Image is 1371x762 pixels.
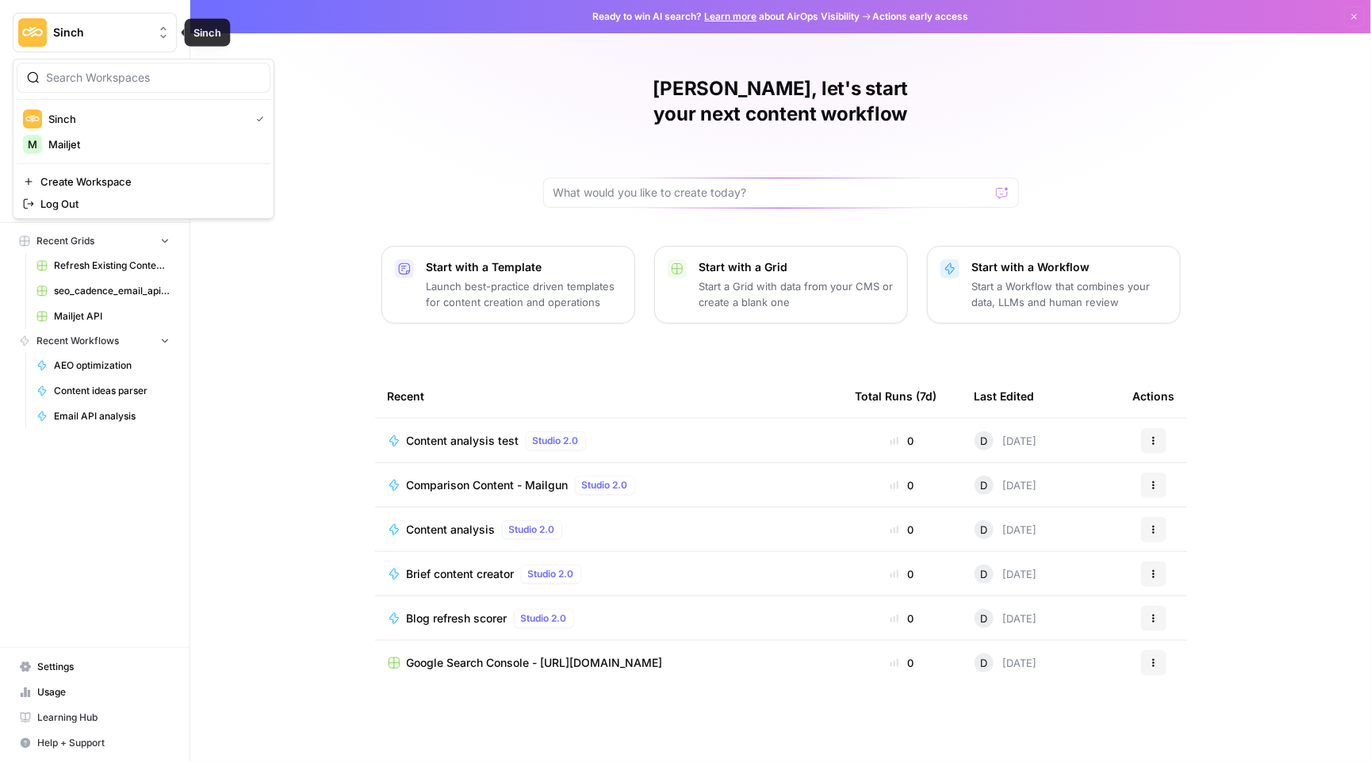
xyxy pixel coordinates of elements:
div: Actions [1133,374,1175,418]
button: Workspace: Sinch [13,13,177,52]
span: D [980,477,987,493]
button: Start with a TemplateLaunch best-practice driven templates for content creation and operations [381,246,635,324]
a: Comparison Content - MailgunStudio 2.0 [388,476,830,495]
p: Start with a Grid [699,259,894,275]
h1: [PERSON_NAME], let's start your next content workflow [543,76,1019,127]
p: Start with a Template [427,259,622,275]
span: Usage [37,685,170,699]
span: Studio 2.0 [533,434,579,448]
p: Start a Workflow that combines your data, LLMs and human review [972,278,1167,310]
span: Mailjet API [54,309,170,324]
span: Content analysis test [407,433,519,449]
div: [DATE] [975,476,1037,495]
a: Learning Hub [13,705,177,730]
input: Search Workspaces [46,70,260,86]
span: Email API analysis [54,409,170,423]
span: Content analysis [407,522,496,538]
span: Blog refresh scorer [407,611,507,626]
span: D [980,611,987,626]
button: Recent Grids [13,229,177,253]
button: Help + Support [13,730,177,756]
span: AEO optimization [54,358,170,373]
a: Content ideas parser [29,378,177,404]
div: [DATE] [975,431,1037,450]
div: Recent [388,374,830,418]
span: M [28,136,37,152]
span: Settings [37,660,170,674]
div: [DATE] [975,653,1037,672]
span: Comparison Content - Mailgun [407,477,569,493]
div: [DATE] [975,565,1037,584]
a: Blog refresh scorerStudio 2.0 [388,609,830,628]
div: 0 [856,611,949,626]
a: Content analysis testStudio 2.0 [388,431,830,450]
span: Sinch [48,111,243,127]
a: AEO optimization [29,353,177,378]
span: Help + Support [37,736,170,750]
span: seo_cadence_email_api(Persona & Audience).csv [54,284,170,298]
a: Usage [13,680,177,705]
a: Learn more [705,10,757,22]
span: Actions early access [873,10,969,24]
a: Brief content creatorStudio 2.0 [388,565,830,584]
span: Google Search Console - [URL][DOMAIN_NAME] [407,655,663,671]
span: Refresh Existing Content (1) [54,258,170,273]
span: D [980,655,987,671]
a: seo_cadence_email_api(Persona & Audience).csv [29,278,177,304]
a: Log Out [17,193,270,215]
input: What would you like to create today? [553,185,990,201]
span: Recent Grids [36,234,94,248]
span: Content ideas parser [54,384,170,398]
span: D [980,522,987,538]
div: Workspace: Sinch [13,59,274,219]
span: Sinch [53,25,149,40]
button: Start with a WorkflowStart a Workflow that combines your data, LLMs and human review [927,246,1181,324]
a: Google Search Console - [URL][DOMAIN_NAME] [388,655,830,671]
div: 0 [856,477,949,493]
span: Learning Hub [37,710,170,725]
span: Studio 2.0 [521,611,567,626]
span: D [980,433,987,449]
div: Last Edited [975,374,1035,418]
span: Ready to win AI search? about AirOps Visibility [593,10,860,24]
a: Email API analysis [29,404,177,429]
span: Create Workspace [40,174,258,190]
a: Content analysisStudio 2.0 [388,520,830,539]
p: Launch best-practice driven templates for content creation and operations [427,278,622,310]
div: Sinch [193,25,220,40]
div: 0 [856,433,949,449]
span: Mailjet [48,136,258,152]
a: Create Workspace [17,170,270,193]
div: 0 [856,566,949,582]
div: [DATE] [975,609,1037,628]
span: D [980,566,987,582]
a: Settings [13,654,177,680]
div: 0 [856,522,949,538]
a: Mailjet API [29,304,177,329]
span: Studio 2.0 [582,478,628,492]
div: 0 [856,655,949,671]
button: Start with a GridStart a Grid with data from your CMS or create a blank one [654,246,908,324]
button: Recent Workflows [13,329,177,353]
span: Studio 2.0 [528,567,574,581]
span: Brief content creator [407,566,515,582]
a: Refresh Existing Content (1) [29,253,177,278]
img: Sinch Logo [18,18,47,47]
span: Log Out [40,196,258,212]
div: [DATE] [975,520,1037,539]
div: Total Runs (7d) [856,374,937,418]
p: Start with a Workflow [972,259,1167,275]
p: Start a Grid with data from your CMS or create a blank one [699,278,894,310]
span: Recent Workflows [36,334,119,348]
span: Studio 2.0 [509,523,555,537]
img: Sinch Logo [23,109,42,128]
